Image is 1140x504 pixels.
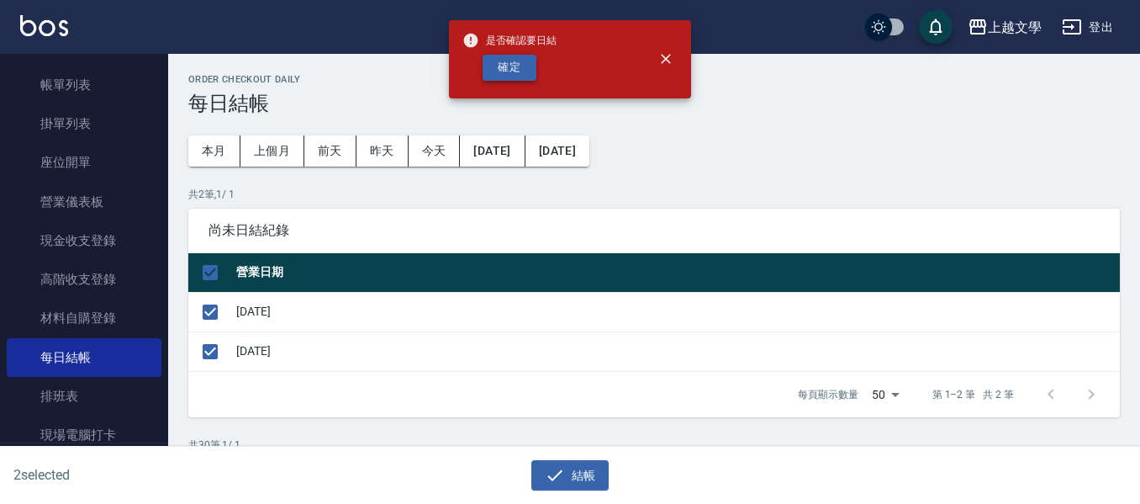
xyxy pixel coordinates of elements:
a: 帳單列表 [7,66,161,104]
a: 現金收支登錄 [7,221,161,260]
button: 昨天 [356,135,409,167]
a: 座位開單 [7,143,161,182]
p: 每頁顯示數量 [798,387,858,402]
p: 共 30 筆, 1 / 1 [188,438,1120,453]
a: 排班表 [7,377,161,416]
button: 確定 [483,55,536,81]
button: [DATE] [525,135,589,167]
th: 營業日期 [232,253,1120,293]
button: 登出 [1055,12,1120,43]
a: 每日結帳 [7,338,161,377]
p: 第 1–2 筆 共 2 筆 [932,387,1014,402]
a: 掛單列表 [7,104,161,143]
div: 上越文學 [988,17,1042,38]
span: 尚未日結紀錄 [208,222,1100,239]
img: Logo [20,15,68,36]
button: [DATE] [460,135,525,167]
button: 上越文學 [961,10,1048,45]
button: save [919,10,953,44]
button: close [647,40,684,77]
div: 50 [865,372,905,417]
h3: 每日結帳 [188,92,1120,115]
a: 高階收支登錄 [7,260,161,299]
h2: Order checkout daily [188,74,1120,85]
a: 材料自購登錄 [7,299,161,337]
button: 今天 [409,135,461,167]
td: [DATE] [232,292,1120,332]
p: 共 2 筆, 1 / 1 [188,187,1120,202]
button: 前天 [304,135,356,167]
td: [DATE] [232,332,1120,371]
h6: 2 selected [13,464,282,485]
button: 結帳 [531,460,610,491]
a: 營業儀表板 [7,183,161,221]
button: 上個月 [240,135,304,167]
a: 現場電腦打卡 [7,416,161,454]
span: 是否確認要日結 [462,32,557,49]
button: 本月 [188,135,240,167]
